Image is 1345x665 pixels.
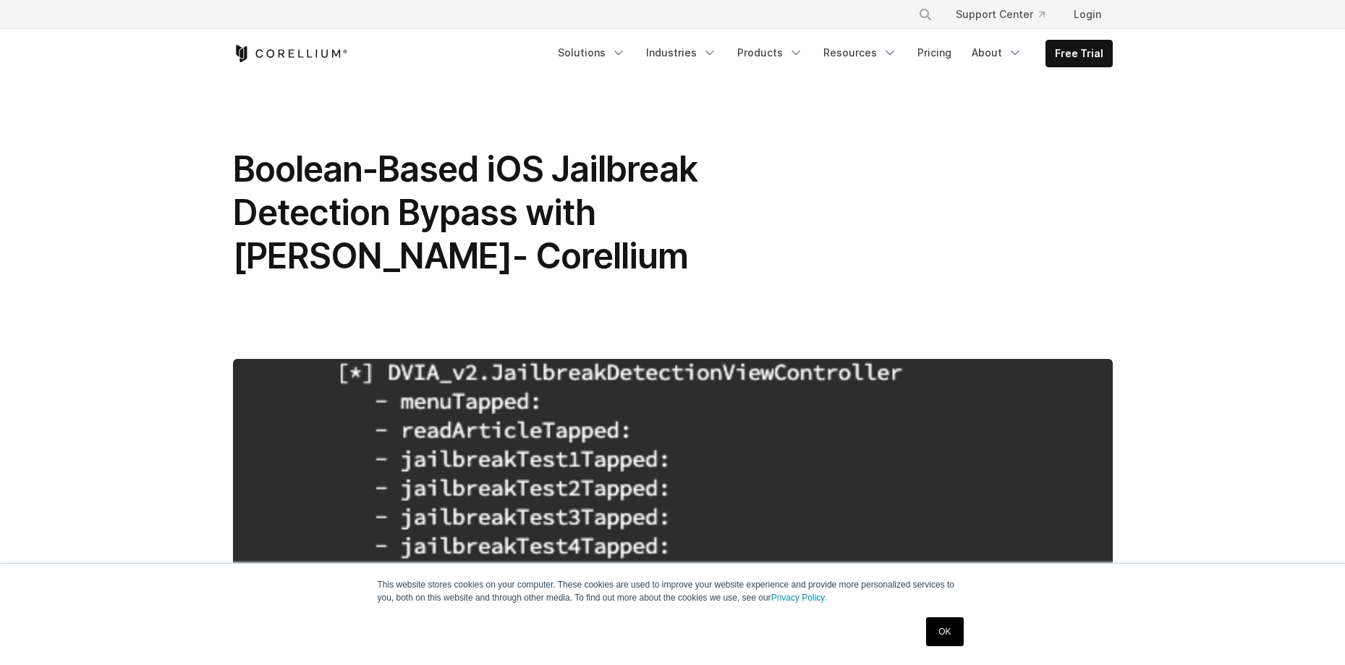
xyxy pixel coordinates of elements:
[771,593,827,603] a: Privacy Policy.
[901,1,1113,27] div: Navigation Menu
[1062,1,1113,27] a: Login
[233,148,697,277] span: Boolean-Based iOS Jailbreak Detection Bypass with [PERSON_NAME]- Corellium
[944,1,1056,27] a: Support Center
[637,40,726,66] a: Industries
[909,40,960,66] a: Pricing
[815,40,906,66] a: Resources
[549,40,1113,67] div: Navigation Menu
[378,578,968,604] p: This website stores cookies on your computer. These cookies are used to improve your website expe...
[233,45,348,62] a: Corellium Home
[549,40,635,66] a: Solutions
[729,40,812,66] a: Products
[912,1,938,27] button: Search
[926,617,963,646] a: OK
[1046,41,1112,67] a: Free Trial
[963,40,1031,66] a: About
